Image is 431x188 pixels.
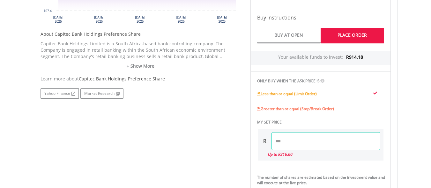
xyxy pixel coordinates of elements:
[261,91,317,96] span: Less than or equal (Limit Order)
[257,175,388,185] div: The number of shares are estimated based on the investment value and will execute at the live price.
[79,76,165,82] span: Capitec Bank Holdings Preference Share
[280,152,293,157] span: 216.60
[41,31,241,37] h5: About Capitec Bank Holdings Preference Share
[41,41,241,60] p: Capitec Bank Holdings Limited is a South Africa-based bank controlling company. The Company is en...
[217,16,227,23] text: [DATE] 2025
[261,106,334,111] span: Greater than or equal (Stop/Break Order)
[257,119,384,125] h6: MY SET PRICE
[41,88,79,99] a: Yahoo Finance
[94,16,104,23] text: [DATE] 2025
[43,9,51,13] text: 107.4
[321,28,384,43] a: Place Order
[251,51,390,65] div: Your available funds to invest:
[257,78,384,84] h6: ONLY BUY WHEN THE ASK PRICE IS:
[176,16,186,23] text: [DATE] 2025
[346,54,363,60] span: R914.18
[257,28,321,43] a: Buy At Open
[53,16,63,23] text: [DATE] 2025
[80,88,123,99] a: Market Research
[135,16,145,23] text: [DATE] 2025
[258,132,271,150] div: R
[41,76,241,82] div: Learn more about
[268,150,380,157] div: Up to R
[257,14,384,21] h4: Buy Instructions
[41,63,241,69] a: + Show More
